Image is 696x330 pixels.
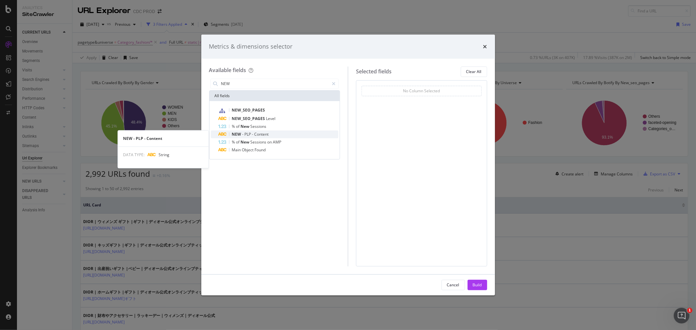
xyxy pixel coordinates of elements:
span: NEW_SEO_PAGES [232,116,266,121]
div: modal [201,35,495,295]
button: Clear All [461,67,487,77]
span: AMP [273,139,282,145]
span: Sessions [251,139,268,145]
div: Available fields [209,67,246,74]
div: Selected fields [356,68,392,75]
button: Cancel [441,280,465,290]
span: % [232,139,236,145]
span: Sessions [251,124,267,129]
span: NEW_SEO_PAGES [232,107,265,113]
div: NEW - PLP - Content [118,136,209,141]
span: PLP [245,131,252,137]
span: New [241,124,251,129]
div: Metrics & dimensions selector [209,42,293,51]
span: Object [242,147,255,153]
span: NEW [232,131,242,137]
div: No Column Selected [403,88,440,94]
input: Search by field name [221,79,329,89]
span: of [236,124,241,129]
div: times [483,42,487,51]
span: Content [255,131,269,137]
div: All fields [209,91,340,101]
span: Main [232,147,242,153]
span: Found [255,147,266,153]
div: Clear All [466,69,482,74]
span: % [232,124,236,129]
button: Build [468,280,487,290]
span: New [241,139,251,145]
div: Cancel [447,282,459,288]
span: - [242,131,245,137]
span: 1 [687,308,692,313]
span: Level [266,116,276,121]
span: on [268,139,273,145]
span: of [236,139,241,145]
iframe: Intercom live chat [674,308,689,323]
div: Build [473,282,482,288]
span: - [252,131,255,137]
